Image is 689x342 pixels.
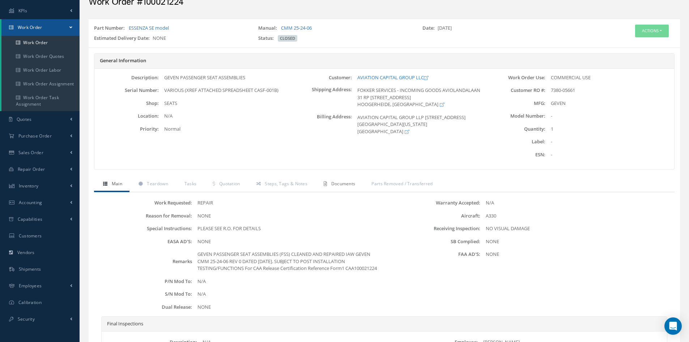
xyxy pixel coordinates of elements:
[192,291,384,298] div: N/A
[96,279,192,284] label: P/N Mod To:
[278,35,297,42] span: CLOSED
[184,181,197,187] span: Tasks
[480,225,673,232] div: NO VISUAL DAMAGE
[192,199,384,207] div: REPAIR
[1,91,80,111] a: Work Order Task Assignment
[545,126,674,133] div: 1
[315,177,362,192] a: Documents
[480,212,673,220] div: A330
[159,74,288,81] div: GEVEN PASSENGER SEAT ASSEMBLIES
[480,199,673,207] div: N/A
[204,177,247,192] a: Quotation
[96,200,192,206] label: Work Requested:
[481,126,545,132] label: Quantity:
[480,251,673,258] div: NONE
[129,25,169,31] a: ESSENZA SE model
[481,152,545,157] label: ESN:
[94,101,159,106] label: Shop:
[545,151,674,159] div: -
[1,77,80,91] a: Work Order Assignment
[664,317,682,335] div: Open Intercom Messenger
[288,75,352,80] label: Customer:
[19,266,41,272] span: Shipments
[164,87,278,93] span: VARIOUS (XREF ATTACHED SPREADSHEET CASF-001B)
[481,139,545,144] label: Label:
[288,114,352,135] label: Billing Address:
[281,25,312,31] a: CMM 25-24-06
[219,181,240,187] span: Quotation
[96,304,192,310] label: Dual Release:
[94,126,159,132] label: Priority:
[417,25,581,35] div: [DATE]
[100,58,669,64] h5: General Information
[96,259,192,264] label: Remarks
[102,317,667,332] div: Final Inspections
[112,181,122,187] span: Main
[545,74,674,81] div: COMMERCIAL USE
[129,177,175,192] a: Teardown
[192,238,384,245] div: NONE
[18,316,35,322] span: Security
[18,24,42,30] span: Work Order
[1,36,80,50] a: Work Order
[18,216,43,222] span: Capabilities
[551,87,575,93] span: 7380-05661
[18,299,42,305] span: Calibration
[384,200,481,206] label: Warranty Accepted:
[481,88,545,93] label: Customer RO #:
[17,249,35,256] span: Vendors
[371,181,433,187] span: Parts Removed / Transferred
[258,35,277,42] label: Status:
[192,225,384,232] div: PLEASE SEE R.O. FOR DETAILS
[247,177,315,192] a: Steps, Tags & Notes
[331,181,356,187] span: Documents
[18,166,45,172] span: Repair Order
[96,239,192,244] label: EASA AD'S:
[192,278,384,285] div: N/A
[384,252,481,257] label: FAA AD'S:
[265,181,307,187] span: Steps, Tags & Notes
[159,100,288,107] div: SEATS
[94,177,129,192] a: Main
[19,283,42,289] span: Employees
[481,101,545,106] label: MFG:
[384,239,481,244] label: SB Complied:
[422,25,438,32] label: Date:
[19,233,42,239] span: Customers
[94,35,153,42] label: Estimated Delivery Date:
[96,226,192,231] label: Special Instructions:
[384,226,481,231] label: Receiving Inspection:
[481,113,545,119] label: Model Number:
[480,238,673,245] div: NONE
[89,35,253,45] div: NONE
[635,25,669,37] button: Actions
[357,74,428,81] a: AVIATION CAPITAL GROUP LLC
[159,126,288,133] div: Normal
[96,213,192,219] label: Reason for Removal:
[18,149,43,156] span: Sales Order
[545,100,674,107] div: GEVEN
[147,181,168,187] span: Teardown
[18,8,27,14] span: KPIs
[96,291,192,297] label: S/N Mod To:
[192,251,384,272] div: GEVEN PASSENGER SEAT ASSEMBLIES (FSS) CLEANED AND REPAIRED IAW GEVEN CMM 25-24-06 REV 0 DATED [DA...
[19,183,39,189] span: Inventory
[159,113,288,120] div: N/A
[175,177,204,192] a: Tasks
[192,212,384,220] div: NONE
[384,213,481,219] label: Aircraft:
[94,113,159,119] label: Location:
[192,304,384,311] div: NONE
[1,63,80,77] a: Work Order Labor
[18,133,52,139] span: Purchase Order
[1,50,80,63] a: Work Order Quotes
[17,116,32,122] span: Quotes
[352,114,481,135] div: AVIATION CAPITAL GROUP LLP [STREET_ADDRESS] [GEOGRAPHIC_DATA][US_STATE] [GEOGRAPHIC_DATA]
[258,25,280,32] label: Manual:
[352,87,481,108] div: FOKKER SERVICES - INCOMING GOODS AVIOLANDALAAN 31 RP [STREET_ADDRESS] HOOGERHEIDE, [GEOGRAPHIC_DATA]
[94,25,128,32] label: Part Number:
[19,199,42,206] span: Accounting
[362,177,440,192] a: Parts Removed / Transferred
[288,87,352,108] label: Shipping Address:
[545,138,674,145] div: -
